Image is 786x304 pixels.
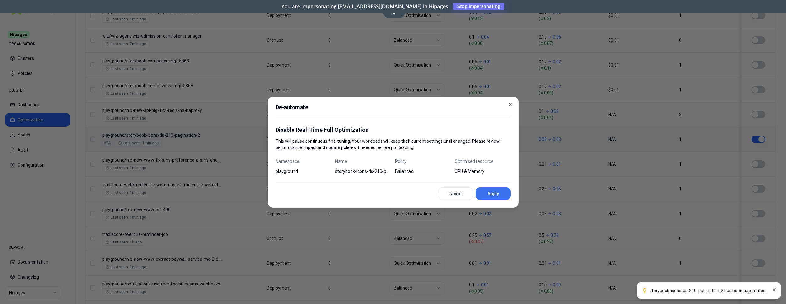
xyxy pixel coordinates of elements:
[438,187,473,200] button: Cancel
[276,168,332,174] span: playground
[395,168,451,174] span: Balanced
[455,158,511,164] span: Optimised resource
[395,158,451,164] span: Policy
[276,125,511,134] p: Disable Real-Time Full Optimization
[276,125,511,151] div: This will pause continuous fine-tuning. Your workloads will keep their current settings until cha...
[476,187,511,200] button: Apply
[335,168,391,174] span: storybook-icons-ds-210-pagination-2
[455,168,511,174] span: CPU & Memory
[276,104,511,118] h2: De-automate
[335,158,391,164] span: Name
[276,158,332,164] span: Namespace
